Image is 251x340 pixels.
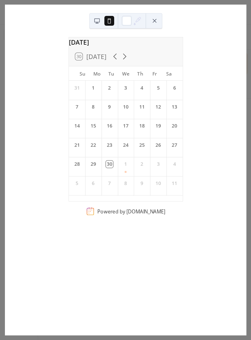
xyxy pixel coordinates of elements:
div: 1 [90,84,97,91]
div: 2 [138,161,145,168]
div: 4 [171,161,178,168]
div: 10 [122,103,129,110]
div: 11 [171,180,178,187]
div: 29 [90,161,97,168]
div: Mo [90,66,104,81]
div: 24 [122,142,129,149]
div: 31 [73,84,80,91]
div: 28 [73,161,80,168]
div: Tu [104,66,118,81]
div: 13 [171,103,178,110]
div: 6 [90,180,97,187]
div: 2 [106,84,113,91]
div: 3 [122,84,129,91]
div: 7 [106,180,113,187]
div: 15 [90,123,97,130]
div: 11 [138,103,145,110]
div: 17 [122,123,129,130]
div: [DATE] [69,37,183,47]
div: Sa [162,66,176,81]
div: 22 [90,142,97,149]
div: 21 [73,142,80,149]
div: 19 [155,123,162,130]
div: 9 [106,103,113,110]
a: [DOMAIN_NAME] [126,208,165,215]
div: 14 [73,123,80,130]
div: Su [75,66,89,81]
div: 1 [122,161,129,168]
div: 16 [106,123,113,130]
div: 9 [138,180,145,187]
div: 12 [155,103,162,110]
div: 26 [155,142,162,149]
div: Powered by [97,208,165,215]
div: 10 [155,180,162,187]
div: 20 [171,123,178,130]
div: 18 [138,123,145,130]
div: 3 [155,161,162,168]
div: 4 [138,84,145,91]
div: Th [133,66,147,81]
div: 5 [73,180,80,187]
div: 25 [138,142,145,149]
div: 8 [90,103,97,110]
div: 7 [73,103,80,110]
div: 5 [155,84,162,91]
div: 30 [106,161,113,168]
div: 6 [171,84,178,91]
div: 23 [106,142,113,149]
div: We [118,66,133,81]
div: Fr [147,66,162,81]
div: 27 [171,142,178,149]
div: 8 [122,180,129,187]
